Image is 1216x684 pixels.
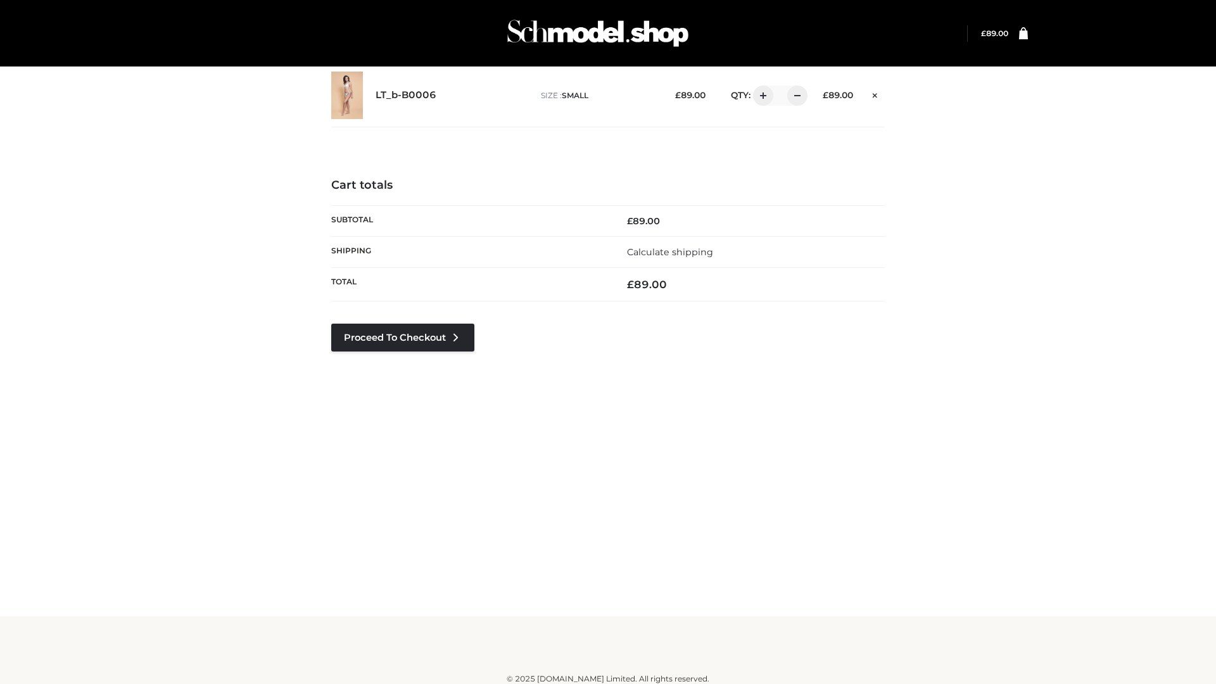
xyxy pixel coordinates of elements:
a: Calculate shipping [627,246,713,258]
span: SMALL [562,91,588,100]
a: Remove this item [866,85,885,102]
h4: Cart totals [331,179,885,193]
span: £ [981,28,986,38]
bdi: 89.00 [981,28,1008,38]
span: £ [627,215,633,227]
bdi: 89.00 [675,90,706,100]
a: LT_b-B0006 [376,89,436,101]
bdi: 89.00 [627,278,667,291]
th: Total [331,268,608,301]
bdi: 89.00 [627,215,660,227]
span: £ [627,278,634,291]
div: QTY: [718,85,803,106]
p: size : [541,90,655,101]
th: Shipping [331,236,608,267]
span: £ [823,90,828,100]
img: Schmodel Admin 964 [503,8,693,58]
bdi: 89.00 [823,90,853,100]
a: £89.00 [981,28,1008,38]
img: LT_b-B0006 - SMALL [331,72,363,119]
a: Proceed to Checkout [331,324,474,351]
span: £ [675,90,681,100]
th: Subtotal [331,205,608,236]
